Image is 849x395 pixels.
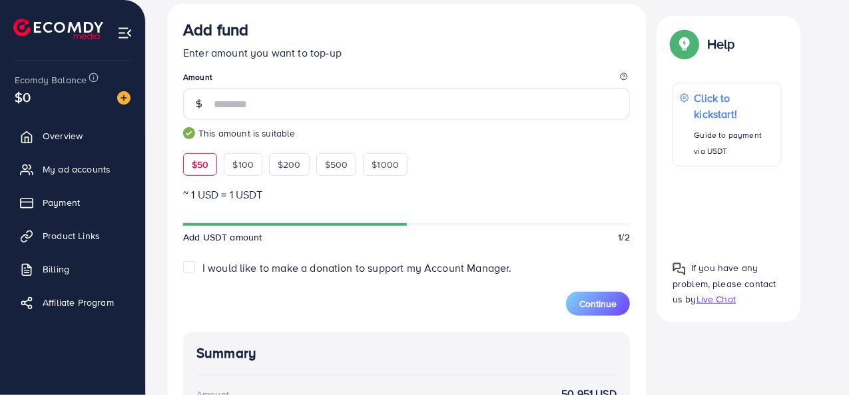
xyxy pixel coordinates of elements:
span: Payment [43,196,80,209]
span: Ecomdy Balance [15,73,87,87]
a: My ad accounts [10,156,135,183]
p: Enter amount you want to top-up [183,45,630,61]
span: Billing [43,262,69,276]
span: Overview [43,129,83,143]
a: Affiliate Program [10,289,135,316]
img: Popup guide [673,262,686,275]
a: Billing [10,256,135,282]
span: $500 [325,158,348,171]
span: Affiliate Program [43,296,114,309]
span: $50 [192,158,208,171]
h3: Add fund [183,20,248,39]
span: Live Chat [697,292,736,306]
a: Payment [10,189,135,216]
img: logo [13,19,103,39]
span: My ad accounts [43,163,111,176]
iframe: Chat [792,335,839,385]
img: image [117,91,131,105]
img: guide [183,127,195,139]
legend: Amount [183,71,630,88]
span: $1000 [372,158,399,171]
span: Add USDT amount [183,230,262,244]
img: menu [117,25,133,41]
p: ~ 1 USD = 1 USDT [183,187,630,202]
p: Click to kickstart! [695,90,774,122]
span: $200 [278,158,301,171]
span: If you have any problem, please contact us by [673,261,776,305]
h4: Summary [196,345,617,362]
img: Popup guide [673,32,697,56]
p: Help [707,36,735,52]
a: Overview [10,123,135,149]
small: This amount is suitable [183,127,630,140]
span: $0 [15,87,31,107]
span: I would like to make a donation to support my Account Manager. [202,260,512,275]
span: 1/2 [619,230,630,244]
p: Guide to payment via USDT [695,127,774,159]
button: Continue [566,292,630,316]
span: $100 [232,158,254,171]
span: Continue [579,297,617,310]
span: Product Links [43,229,100,242]
a: Product Links [10,222,135,249]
